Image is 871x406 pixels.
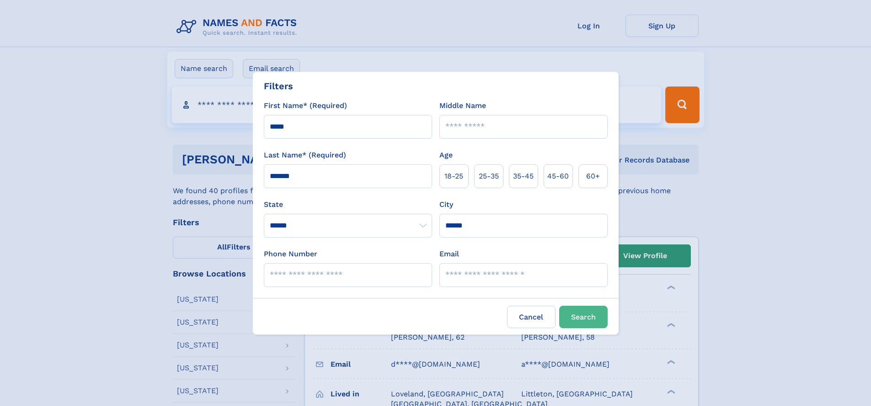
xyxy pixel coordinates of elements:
label: Middle Name [439,100,486,111]
span: 60+ [586,171,600,182]
label: Email [439,249,459,260]
label: Phone Number [264,249,317,260]
label: State [264,199,432,210]
label: City [439,199,453,210]
div: Filters [264,79,293,93]
span: 35‑45 [513,171,534,182]
label: First Name* (Required) [264,100,347,111]
label: Cancel [507,306,556,328]
button: Search [559,306,608,328]
span: 25‑35 [479,171,499,182]
span: 18‑25 [444,171,463,182]
span: 45‑60 [547,171,569,182]
label: Age [439,150,453,161]
label: Last Name* (Required) [264,150,346,161]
